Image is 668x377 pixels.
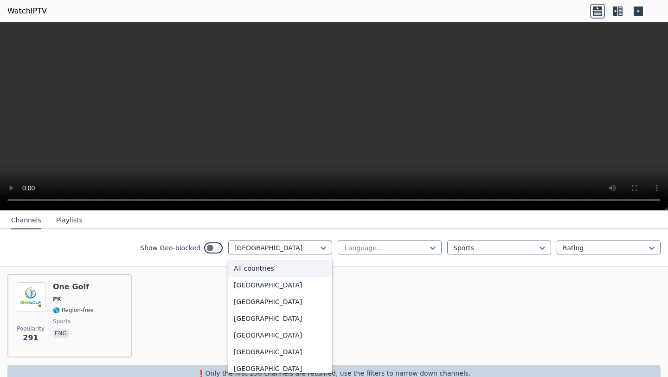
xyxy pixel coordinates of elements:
[140,243,200,253] label: Show Geo-blocked
[228,327,332,344] div: [GEOGRAPHIC_DATA]
[53,318,71,325] span: sports
[16,282,45,312] img: One Golf
[228,277,332,293] div: [GEOGRAPHIC_DATA]
[23,332,38,344] span: 291
[53,282,94,292] h6: One Golf
[17,325,45,332] span: Popularity
[56,212,83,229] button: Playlists
[53,295,61,303] span: PK
[53,329,69,338] p: eng
[228,310,332,327] div: [GEOGRAPHIC_DATA]
[228,360,332,377] div: [GEOGRAPHIC_DATA]
[228,344,332,360] div: [GEOGRAPHIC_DATA]
[7,6,47,17] a: WatchIPTV
[11,212,41,229] button: Channels
[228,293,332,310] div: [GEOGRAPHIC_DATA]
[228,260,332,277] div: All countries
[53,306,94,314] span: 🌎 Region-free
